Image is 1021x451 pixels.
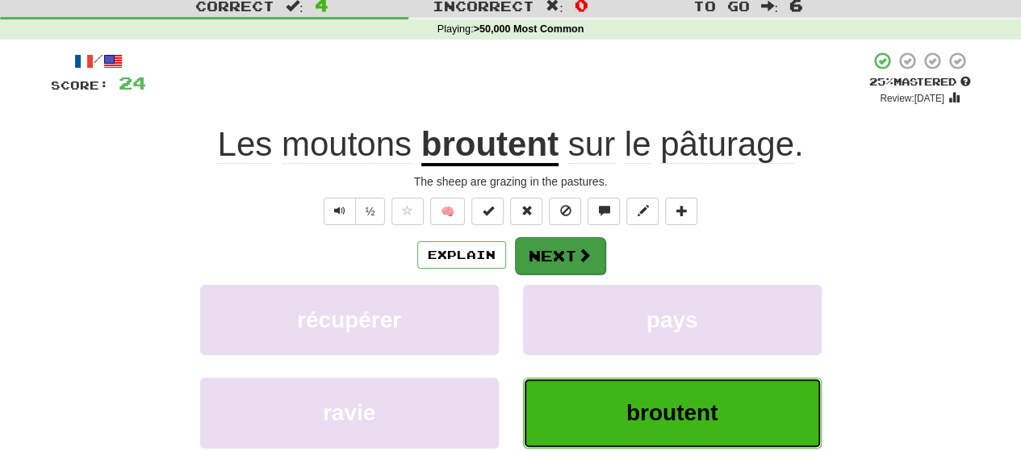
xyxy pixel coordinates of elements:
[323,400,375,425] span: ravie
[523,285,822,355] button: pays
[626,198,659,225] button: Edit sentence (alt+d)
[417,241,506,269] button: Explain
[646,307,698,332] span: pays
[473,23,584,35] strong: >50,000 Most Common
[660,125,794,164] span: pâturage
[324,198,356,225] button: Play sentence audio (ctl+space)
[355,198,386,225] button: ½
[625,125,651,164] span: le
[119,73,146,93] span: 24
[510,198,542,225] button: Reset to 0% Mastered (alt+r)
[549,198,581,225] button: Ignore sentence (alt+i)
[51,173,971,190] div: The sheep are grazing in the pastures.
[200,378,499,448] button: ravie
[568,125,615,164] span: sur
[515,237,605,274] button: Next
[51,78,109,92] span: Score:
[297,307,401,332] span: récupérer
[523,378,822,448] button: broutent
[320,198,386,225] div: Text-to-speech controls
[421,125,559,166] u: broutent
[471,198,504,225] button: Set this sentence to 100% Mastered (alt+m)
[200,285,499,355] button: récupérer
[51,51,146,71] div: /
[869,75,893,88] span: 25 %
[391,198,424,225] button: Favorite sentence (alt+f)
[588,198,620,225] button: Discuss sentence (alt+u)
[626,400,718,425] span: broutent
[217,125,272,164] span: Les
[559,125,804,164] span: .
[880,93,944,104] small: Review: [DATE]
[430,198,465,225] button: 🧠
[282,125,412,164] span: moutons
[869,75,971,90] div: Mastered
[665,198,697,225] button: Add to collection (alt+a)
